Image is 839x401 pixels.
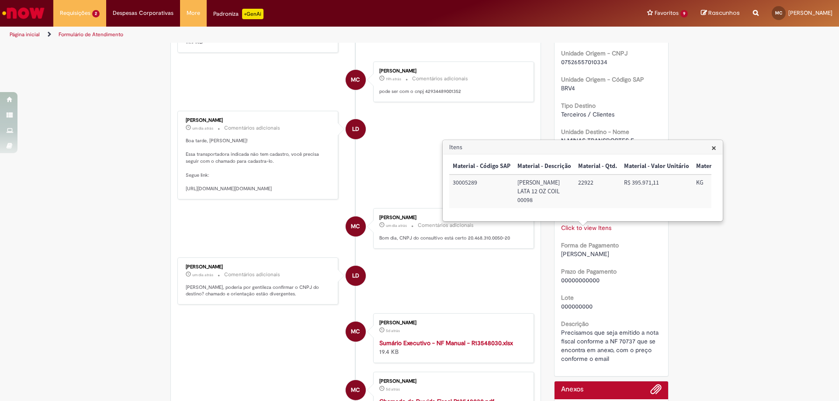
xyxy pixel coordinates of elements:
[561,267,617,275] b: Prazo de Pagamento
[213,9,263,19] div: Padroniza
[379,339,525,356] div: 19.4 KB
[186,264,331,270] div: [PERSON_NAME]
[60,9,90,17] span: Requisições
[379,235,525,242] p: Bom dia, CNPJ do consultivo está certo 20.468.310.0050-20
[711,143,716,152] button: Close
[775,10,782,16] span: MC
[187,9,200,17] span: More
[192,126,213,131] span: um dia atrás
[575,158,621,175] th: Material - Qtd.
[561,128,629,136] b: Unidade Destino - Nome
[701,9,740,17] a: Rascunhos
[351,321,360,342] span: MC
[561,102,596,110] b: Tipo Destino
[561,294,574,302] b: Lote
[351,69,360,90] span: MC
[379,88,525,95] p: pode ser com o cnpj 42934489001352
[621,175,693,208] td: Material - Valor Unitário: R$ 395.971,11
[192,272,213,278] time: 29/09/2025 09:54:26
[418,222,474,229] small: Comentários adicionais
[386,76,401,82] time: 29/09/2025 17:14:51
[379,379,525,384] div: [PERSON_NAME]
[59,31,123,38] a: Formulário de Atendimento
[561,137,636,153] span: N MINAS TRANSPORTES E LOCACOES
[186,137,331,192] p: Boa tarde, [PERSON_NAME]! Essa transportadora indicada não tem cadastro, você precisa seguir com ...
[379,320,525,326] div: [PERSON_NAME]
[561,84,575,92] span: BRV4
[514,175,575,208] td: Material - Descrição: BOBINA ALUMINIO LATA 12 OZ COIL 00098
[386,328,400,333] span: 5d atrás
[186,118,331,123] div: [PERSON_NAME]
[575,175,621,208] td: Material - Qtd.: 22922
[352,265,359,286] span: LD
[386,387,400,392] time: 26/09/2025 11:26:59
[346,216,366,236] div: MariaEliza Costa
[693,158,799,175] th: Material - Unid. Medida
[449,158,514,175] th: Material - Código SAP
[386,387,400,392] span: 5d atrás
[693,175,799,208] td: Material - Unid. Medida: KG
[192,126,213,131] time: 29/09/2025 11:23:14
[561,49,628,57] b: Unidade Origem - CNPJ
[561,329,660,363] span: Precisamos que seja emitido a nota fiscal conforme a NF 70737 que se encontra em anexo, com o pre...
[711,142,716,154] span: ×
[443,141,722,154] h3: Itens
[655,9,679,17] span: Favoritos
[708,9,740,17] span: Rascunhos
[192,272,213,278] span: um dia atrás
[386,76,401,82] span: 19h atrás
[346,380,366,400] div: MariaEliza Costa
[442,140,723,222] div: Itens
[379,69,525,74] div: [PERSON_NAME]
[561,224,611,232] a: Click to view Itens
[386,223,407,228] time: 29/09/2025 10:46:32
[351,380,360,401] span: MC
[242,9,263,19] p: +GenAi
[561,58,607,66] span: 07526557010334
[561,386,583,394] h2: Anexos
[386,328,400,333] time: 26/09/2025 11:27:01
[224,271,280,278] small: Comentários adicionais
[561,215,574,223] b: Itens
[788,9,832,17] span: [PERSON_NAME]
[346,322,366,342] div: MariaEliza Costa
[561,276,600,284] span: 00000000000
[10,31,40,38] a: Página inicial
[379,339,513,347] a: Sumário Executivo - NF Manual - R13548030.xlsx
[346,70,366,90] div: MariaEliza Costa
[7,27,553,43] ul: Trilhas de página
[346,119,366,139] div: undefined Online
[514,158,575,175] th: Material - Descrição
[352,119,359,140] span: LD
[561,302,593,310] span: 000000000
[113,9,173,17] span: Despesas Corporativas
[449,175,514,208] td: Material - Código SAP: 30005289
[92,10,100,17] span: 2
[386,223,407,228] span: um dia atrás
[186,284,331,298] p: [PERSON_NAME], poderia por gentileza confirmar o CNPJ do destino? chamado e orientação estão dive...
[561,110,614,118] span: Terceiros / Clientes
[680,10,688,17] span: 9
[346,266,366,286] div: undefined Online
[621,158,693,175] th: Material - Valor Unitário
[561,250,609,258] span: [PERSON_NAME]
[224,124,280,132] small: Comentários adicionais
[561,241,619,249] b: Forma de Pagamento
[351,216,360,237] span: MC
[561,75,644,83] b: Unidade Origem - Código SAP
[650,384,662,399] button: Adicionar anexos
[412,75,468,82] small: Comentários adicionais
[379,215,525,220] div: [PERSON_NAME]
[561,320,589,328] b: Descrição
[1,4,46,22] img: ServiceNow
